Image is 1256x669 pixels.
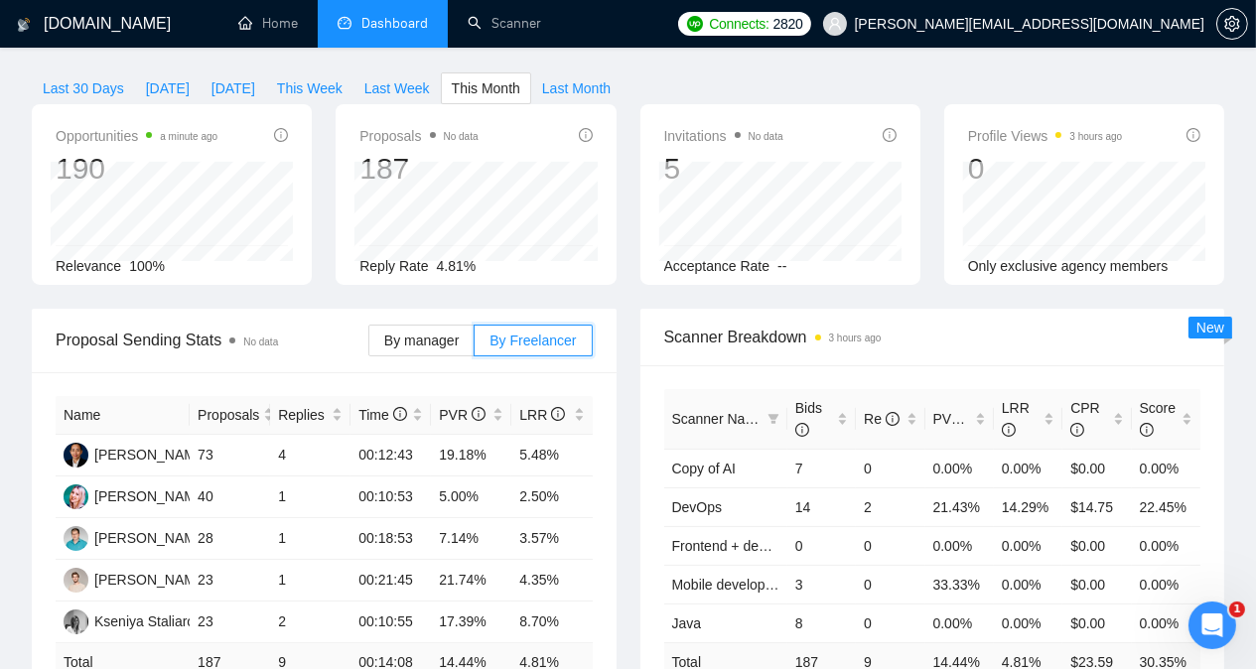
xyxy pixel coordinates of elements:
[1062,487,1131,526] td: $14.75
[672,499,723,515] a: DevOps
[489,333,576,348] span: By Freelancer
[190,518,270,560] td: 28
[64,609,88,634] img: KS
[1132,487,1200,526] td: 22.45%
[393,407,407,421] span: info-circle
[749,131,783,142] span: No data
[437,258,477,274] span: 4.81%
[64,568,88,593] img: RP
[511,518,592,560] td: 3.57%
[350,435,431,476] td: 00:12:43
[664,124,783,148] span: Invitations
[551,407,565,421] span: info-circle
[1062,449,1131,487] td: $0.00
[856,449,924,487] td: 0
[968,150,1123,188] div: 0
[1132,449,1200,487] td: 0.00%
[64,443,88,468] img: AM
[338,16,351,30] span: dashboard
[353,72,441,104] button: Last Week
[94,527,209,549] div: [PERSON_NAME]
[994,487,1062,526] td: 14.29%
[431,476,511,518] td: 5.00%
[64,446,209,462] a: AM[PERSON_NAME]
[1002,400,1030,438] span: LRR
[135,72,201,104] button: [DATE]
[56,396,190,435] th: Name
[933,411,980,427] span: PVR
[384,333,459,348] span: By manager
[787,487,856,526] td: 14
[925,487,994,526] td: 21.43%
[511,435,592,476] td: 5.48%
[64,487,209,503] a: MU[PERSON_NAME]
[1196,320,1224,335] span: New
[795,423,809,437] span: info-circle
[968,124,1123,148] span: Profile Views
[1070,423,1084,437] span: info-circle
[856,565,924,603] td: 0
[350,602,431,643] td: 00:10:55
[542,77,611,99] span: Last Month
[1229,602,1245,617] span: 1
[886,412,900,426] span: info-circle
[94,569,209,591] div: [PERSON_NAME]
[190,476,270,518] td: 40
[1002,423,1016,437] span: info-circle
[444,131,479,142] span: No data
[856,526,924,565] td: 0
[777,258,786,274] span: --
[431,602,511,643] td: 17.39%
[270,396,350,435] th: Replies
[452,77,520,99] span: This Month
[278,404,328,426] span: Replies
[198,404,259,426] span: Proposals
[925,526,994,565] td: 0.00%
[856,487,924,526] td: 2
[270,602,350,643] td: 2
[1217,16,1247,32] span: setting
[1216,8,1248,40] button: setting
[787,449,856,487] td: 7
[883,128,897,142] span: info-circle
[32,72,135,104] button: Last 30 Days
[787,565,856,603] td: 3
[531,72,622,104] button: Last Month
[129,258,165,274] span: 100%
[1140,423,1154,437] span: info-circle
[211,77,255,99] span: [DATE]
[1132,603,1200,642] td: 0.00%
[1186,128,1200,142] span: info-circle
[1132,565,1200,603] td: 0.00%
[672,577,796,593] a: Mobile development
[965,412,979,426] span: info-circle
[270,435,350,476] td: 4
[243,336,278,347] span: No data
[201,72,266,104] button: [DATE]
[1070,400,1100,438] span: CPR
[1188,602,1236,649] iframe: Intercom live chat
[350,476,431,518] td: 00:10:53
[925,603,994,642] td: 0.00%
[270,518,350,560] td: 1
[94,444,209,466] div: [PERSON_NAME]
[994,449,1062,487] td: 0.00%
[441,72,531,104] button: This Month
[190,602,270,643] td: 23
[994,565,1062,603] td: 0.00%
[579,128,593,142] span: info-circle
[519,407,565,423] span: LRR
[994,603,1062,642] td: 0.00%
[709,13,768,35] span: Connects:
[787,526,856,565] td: 0
[56,328,368,352] span: Proposal Sending Stats
[439,407,486,423] span: PVR
[773,13,803,35] span: 2820
[270,560,350,602] td: 1
[672,411,765,427] span: Scanner Name
[672,538,784,554] a: Frontend + design
[64,612,209,628] a: KSKseniya Staliarova
[795,400,822,438] span: Bids
[664,258,770,274] span: Acceptance Rate
[43,77,124,99] span: Last 30 Days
